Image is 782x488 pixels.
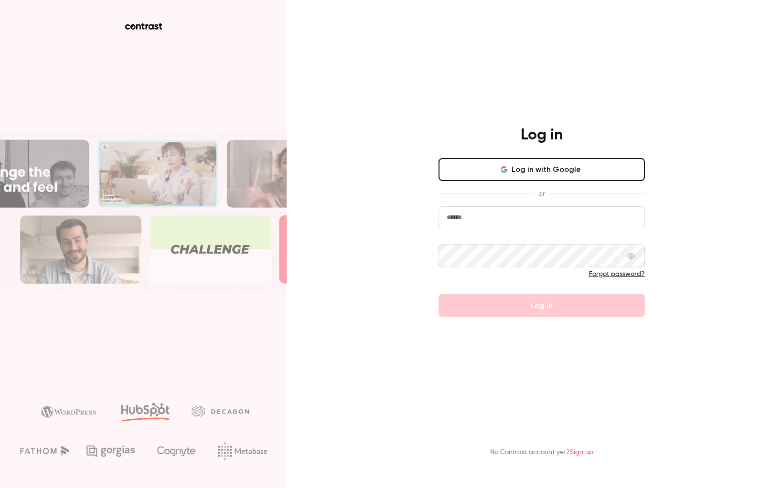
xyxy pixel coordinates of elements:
[570,449,593,456] a: Sign up
[521,126,563,145] h4: Log in
[490,447,593,457] p: No Contrast account yet?
[439,158,645,181] button: Log in with Google
[589,271,645,277] a: Forgot password?
[192,406,249,416] img: decagon
[534,189,549,199] span: or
